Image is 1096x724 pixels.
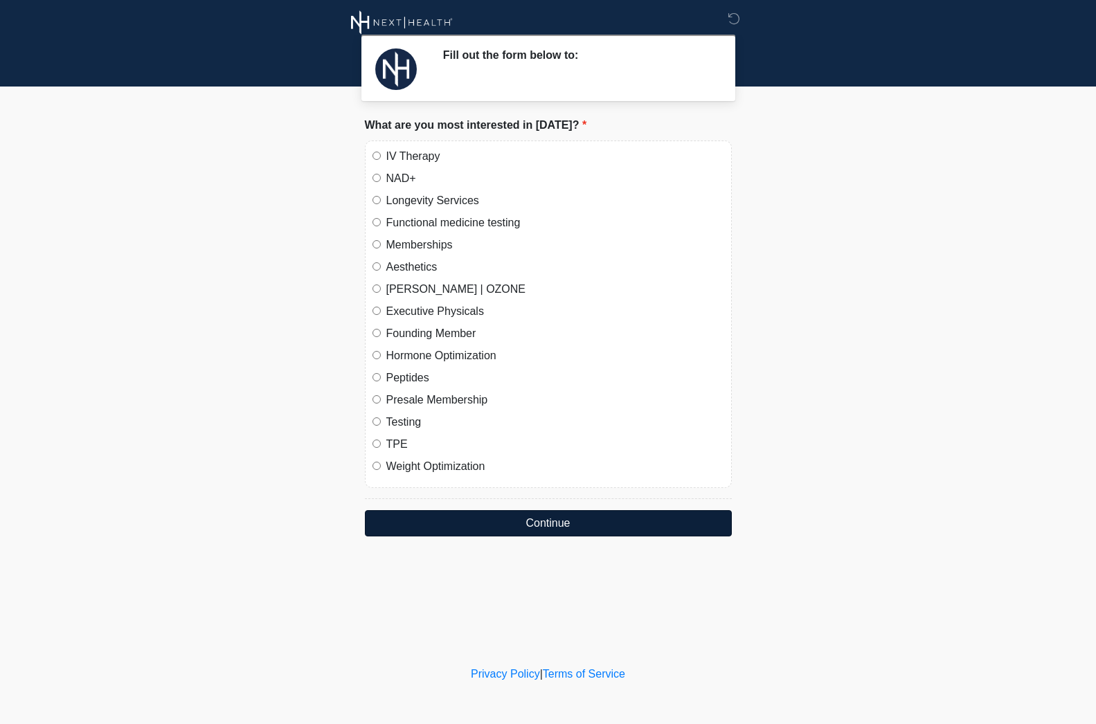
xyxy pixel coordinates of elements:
[372,417,381,426] input: Testing
[375,48,417,90] img: Agent Avatar
[386,414,724,431] label: Testing
[365,117,587,134] label: What are you most interested in [DATE]?
[540,668,543,680] a: |
[365,510,732,536] button: Continue
[386,215,724,231] label: Functional medicine testing
[372,440,381,448] input: TPE
[386,392,724,408] label: Presale Membership
[386,148,724,165] label: IV Therapy
[351,10,453,35] img: Next Health Wellness Logo
[386,436,724,453] label: TPE
[471,668,540,680] a: Privacy Policy
[386,259,724,275] label: Aesthetics
[443,48,711,62] h2: Fill out the form below to:
[386,370,724,386] label: Peptides
[372,240,381,248] input: Memberships
[372,262,381,271] input: Aesthetics
[372,152,381,160] input: IV Therapy
[372,196,381,204] input: Longevity Services
[386,347,724,364] label: Hormone Optimization
[372,462,381,470] input: Weight Optimization
[386,237,724,253] label: Memberships
[386,458,724,475] label: Weight Optimization
[386,303,724,320] label: Executive Physicals
[386,170,724,187] label: NAD+
[372,307,381,315] input: Executive Physicals
[372,395,381,404] input: Presale Membership
[543,668,625,680] a: Terms of Service
[372,329,381,337] input: Founding Member
[386,281,724,298] label: [PERSON_NAME] | OZONE
[372,174,381,182] input: NAD+
[372,373,381,381] input: Peptides
[386,325,724,342] label: Founding Member
[372,351,381,359] input: Hormone Optimization
[372,218,381,226] input: Functional medicine testing
[372,284,381,293] input: [PERSON_NAME] | OZONE
[386,192,724,209] label: Longevity Services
